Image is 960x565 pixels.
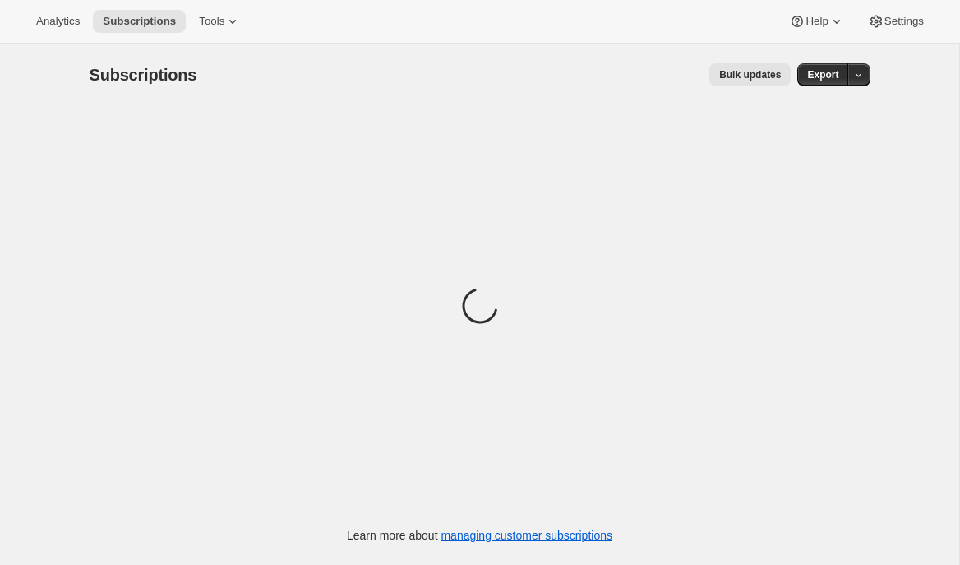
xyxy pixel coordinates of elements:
[858,10,934,33] button: Settings
[90,66,197,84] span: Subscriptions
[103,15,176,28] span: Subscriptions
[347,527,612,544] p: Learn more about
[441,529,612,542] a: managing customer subscriptions
[797,63,848,86] button: Export
[189,10,251,33] button: Tools
[199,15,224,28] span: Tools
[779,10,854,33] button: Help
[26,10,90,33] button: Analytics
[807,68,838,81] span: Export
[884,15,924,28] span: Settings
[709,63,791,86] button: Bulk updates
[93,10,186,33] button: Subscriptions
[36,15,80,28] span: Analytics
[719,68,781,81] span: Bulk updates
[805,15,828,28] span: Help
